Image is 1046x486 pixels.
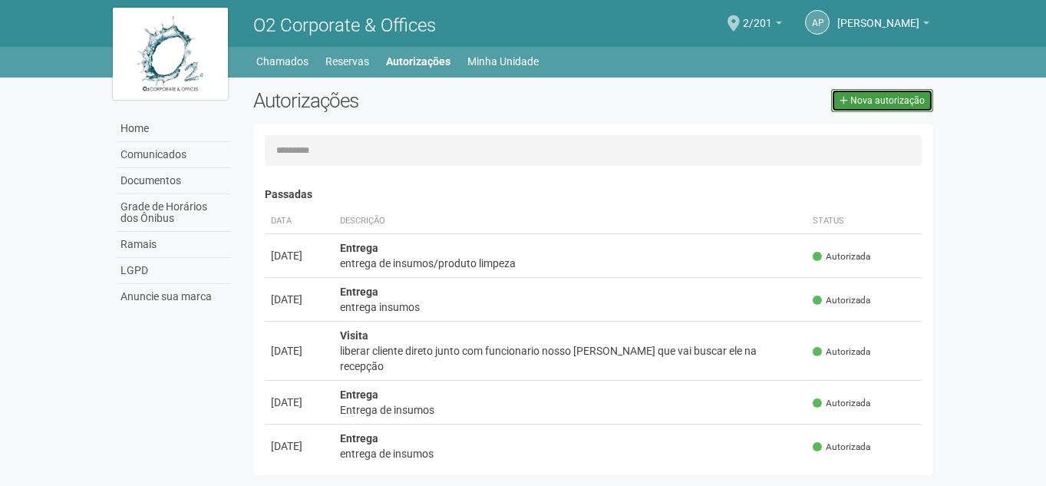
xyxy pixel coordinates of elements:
a: LGPD [117,258,230,284]
th: Data [265,209,334,234]
span: Autorizada [813,441,870,454]
a: ap [805,10,830,35]
strong: Entrega [340,242,378,254]
div: entrega insumos [340,299,801,315]
strong: Entrega [340,286,378,298]
span: 2/201 [743,2,772,29]
a: Home [117,116,230,142]
div: [DATE] [271,248,328,263]
span: Autorizada [813,294,870,307]
span: Autorizada [813,250,870,263]
th: Status [807,209,922,234]
a: Nova autorização [831,89,933,112]
span: agatha pedro de souza [837,2,919,29]
div: [DATE] [271,438,328,454]
a: Comunicados [117,142,230,168]
a: [PERSON_NAME] [837,19,929,31]
span: O2 Corporate & Offices [253,15,436,36]
strong: Visita [340,329,368,342]
div: [DATE] [271,292,328,307]
span: Nova autorização [850,95,925,106]
a: 2/201 [743,19,782,31]
span: Autorizada [813,397,870,410]
div: liberar cliente direto junto com funcionario nosso [PERSON_NAME] que vai buscar ele na recepção [340,343,801,374]
a: Minha Unidade [467,51,539,72]
span: Autorizada [813,345,870,359]
div: entrega de insumos [340,446,801,461]
strong: Entrega [340,432,378,445]
div: [DATE] [271,343,328,359]
a: Chamados [256,51,309,72]
a: Documentos [117,168,230,194]
strong: Entrega [340,388,378,401]
div: [DATE] [271,395,328,410]
div: entrega de insumos/produto limpeza [340,256,801,271]
a: Grade de Horários dos Ônibus [117,194,230,232]
a: Autorizações [386,51,450,72]
img: logo.jpg [113,8,228,100]
h2: Autorizações [253,89,582,112]
a: Ramais [117,232,230,258]
a: Anuncie sua marca [117,284,230,309]
a: Reservas [325,51,369,72]
div: Entrega de insumos [340,402,801,418]
th: Descrição [334,209,807,234]
h4: Passadas [265,189,922,200]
